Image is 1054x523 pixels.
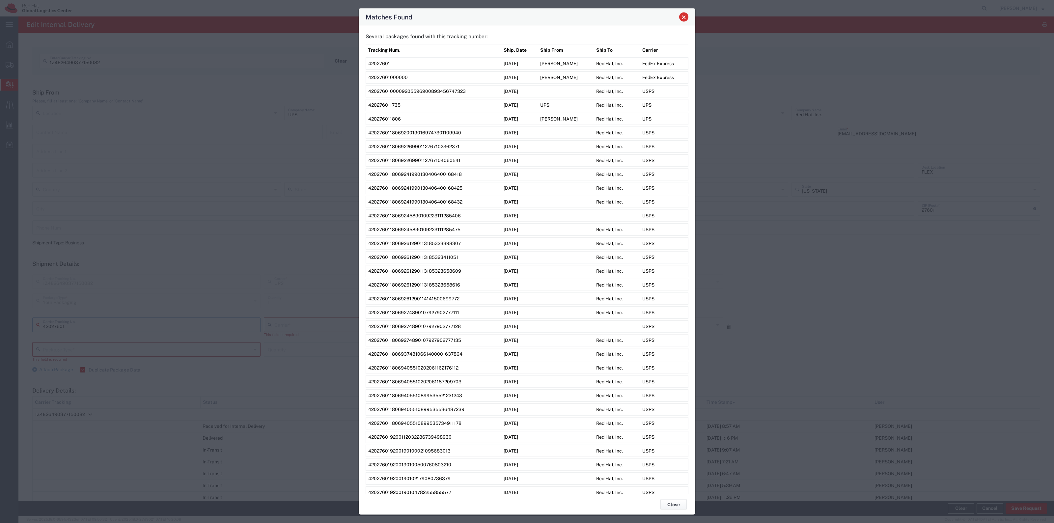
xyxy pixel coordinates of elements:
[594,293,640,305] td: Red Hat, Inc.
[660,499,687,510] button: Close
[594,348,640,360] td: Red Hat, Inc.
[368,282,460,288] span: 4202760118069261290113185323658616
[640,390,688,402] td: USPS
[368,476,451,481] span: 420276019200190102179080736379
[538,99,594,111] td: UPS
[501,154,538,167] td: [DATE]
[501,459,538,471] td: [DATE]
[594,279,640,291] td: Red Hat, Inc.
[501,293,538,305] td: [DATE]
[368,462,451,467] span: 420276019200190100500760803210
[501,182,538,194] td: [DATE]
[594,113,640,125] td: Red Hat, Inc.
[501,417,538,429] td: [DATE]
[368,130,461,135] span: 4202760118069200190169747301109940
[640,99,688,111] td: UPS
[368,338,461,343] span: 4202760118069274890107927902777135
[640,334,688,346] td: USPS
[594,473,640,485] td: Red Hat, Inc.
[501,168,538,180] td: [DATE]
[594,168,640,180] td: Red Hat, Inc.
[594,486,640,499] td: Red Hat, Inc.
[501,445,538,457] td: [DATE]
[538,44,594,56] th: Ship From
[594,71,640,84] td: Red Hat, Inc.
[368,365,458,371] span: 4202760118069405510202061162176112
[640,168,688,180] td: USPS
[501,486,538,499] td: [DATE]
[640,307,688,319] td: USPS
[594,265,640,277] td: Red Hat, Inc.
[640,85,688,97] td: USPS
[501,320,538,333] td: [DATE]
[594,141,640,153] td: Red Hat, Inc.
[640,265,688,277] td: USPS
[501,279,538,291] td: [DATE]
[501,362,538,374] td: [DATE]
[368,213,461,218] span: 4202760118069245890109223111285406
[501,237,538,250] td: [DATE]
[368,102,401,108] span: 420276011735
[368,241,461,246] span: 4202760118069261290113185323398307
[501,99,538,111] td: [DATE]
[640,348,688,360] td: USPS
[538,71,594,84] td: [PERSON_NAME]
[501,473,538,485] td: [DATE]
[640,113,688,125] td: UPS
[368,379,461,384] span: 4202760118069405510202061187209703
[368,144,459,149] span: 4202760118069226990112767102362371
[368,490,451,495] span: 420276019200190104782255855577
[501,44,538,56] th: Ship. Date
[368,75,408,80] span: 42027601000000
[594,196,640,208] td: Red Hat, Inc.
[501,224,538,236] td: [DATE]
[640,431,688,443] td: USPS
[679,13,688,22] button: Close
[538,113,594,125] td: [PERSON_NAME]
[368,324,461,329] span: 4202760118069274890107927902777128
[594,334,640,346] td: Red Hat, Inc.
[594,182,640,194] td: Red Hat, Inc.
[640,251,688,263] td: USPS
[594,307,640,319] td: Red Hat, Inc.
[594,459,640,471] td: Red Hat, Inc.
[368,268,461,274] span: 4202760118069261290113185323658609
[640,403,688,416] td: USPS
[368,199,462,205] span: 4202760118069241990130406400168432
[501,113,538,125] td: [DATE]
[640,141,688,153] td: USPS
[640,279,688,291] td: USPS
[640,210,688,222] td: USPS
[640,224,688,236] td: USPS
[640,182,688,194] td: USPS
[501,376,538,388] td: [DATE]
[640,58,688,70] td: FedEx Express
[594,376,640,388] td: Red Hat, Inc.
[640,154,688,167] td: USPS
[594,362,640,374] td: Red Hat, Inc.
[538,58,594,70] td: [PERSON_NAME]
[501,251,538,263] td: [DATE]
[594,445,640,457] td: Red Hat, Inc.
[368,448,451,454] span: 420276019200190100021095683013
[501,334,538,346] td: [DATE]
[368,393,462,398] span: 4202760118069405510899535521231243
[368,89,466,94] span: 4202760100009205596900893456747323
[640,237,688,250] td: USPS
[640,362,688,374] td: USPS
[594,431,640,443] td: Red Hat, Inc.
[368,185,462,191] span: 4202760118069241990130406400168425
[501,403,538,416] td: [DATE]
[640,196,688,208] td: USPS
[501,265,538,277] td: [DATE]
[640,127,688,139] td: USPS
[594,99,640,111] td: Red Hat, Inc.
[640,44,688,56] th: Carrier
[594,44,640,56] th: Ship To
[594,237,640,250] td: Red Hat, Inc.
[594,58,640,70] td: Red Hat, Inc.
[640,473,688,485] td: USPS
[366,33,688,40] div: Several packages found with this tracking number:
[368,158,460,163] span: 4202760118069226990112767104060541
[501,431,538,443] td: [DATE]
